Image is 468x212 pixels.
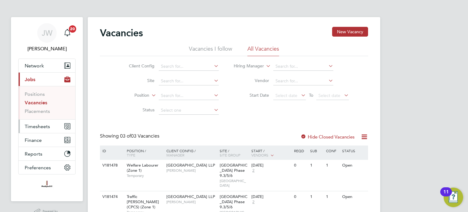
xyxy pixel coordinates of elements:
[166,153,184,157] span: Manager
[318,93,340,98] span: Select date
[292,146,308,156] div: Reqd
[159,62,219,71] input: Search for...
[25,100,47,106] a: Vacancies
[19,120,75,133] button: Timesheets
[25,91,45,97] a: Positions
[159,77,219,85] input: Search for...
[127,153,135,157] span: Type
[218,146,250,160] div: Site /
[127,173,163,178] span: Temporary
[165,146,218,160] div: Client Config /
[19,133,75,147] button: Finance
[25,137,42,143] span: Finance
[159,106,219,115] input: Select one
[166,194,215,199] span: [GEOGRAPHIC_DATA] LLP
[25,124,50,129] span: Timesheets
[159,92,219,100] input: Search for...
[19,73,75,86] button: Jobs
[19,147,75,160] button: Reports
[61,23,73,43] a: 20
[341,146,367,156] div: Status
[119,63,154,69] label: Client Config
[100,27,143,39] h2: Vacancies
[18,181,76,190] a: Go to home page
[127,194,159,210] span: Traffic [PERSON_NAME] (CPCS) (Zone 1)
[251,194,291,199] div: [DATE]
[444,188,463,207] button: Open Resource Center, 11 new notifications
[324,146,340,156] div: Conf
[443,192,449,200] div: 11
[19,59,75,72] button: Network
[19,161,75,174] button: Preferences
[324,160,340,171] div: 1
[309,191,324,203] div: 1
[220,178,249,188] span: [GEOGRAPHIC_DATA]
[122,146,165,160] div: Position /
[220,194,247,210] span: [GEOGRAPHIC_DATA] Phase 9.3/5/6
[101,191,122,203] div: V181474
[11,17,83,201] nav: Main navigation
[251,163,291,168] div: [DATE]
[101,146,122,156] div: ID
[251,199,255,205] span: 2
[119,78,154,83] label: Site
[42,29,52,37] span: JW
[309,146,324,156] div: Sub
[300,134,355,140] label: Hide Closed Vacancies
[100,133,161,139] div: Showing
[114,92,149,99] label: Position
[18,23,76,52] a: JW[PERSON_NAME]
[25,151,42,157] span: Reports
[234,78,269,83] label: Vendor
[69,25,76,33] span: 20
[250,146,292,161] div: Start /
[189,45,232,56] li: Vacancies I follow
[120,133,131,139] span: 03 of
[120,133,159,139] span: 03 Vacancies
[18,45,76,52] span: Jack Williams
[234,92,269,98] label: Start Date
[341,191,367,203] div: Open
[332,27,368,37] button: New Vacancy
[25,108,50,114] a: Placements
[275,93,297,98] span: Select date
[251,153,268,157] span: Vendors
[324,191,340,203] div: 1
[220,163,247,178] span: [GEOGRAPHIC_DATA] Phase 9.3/5/6
[273,77,333,85] input: Search for...
[307,91,315,99] span: To
[292,160,308,171] div: 0
[166,163,215,168] span: [GEOGRAPHIC_DATA] LLP
[40,181,54,190] img: madigangill-logo-retina.png
[101,160,122,171] div: V181478
[341,160,367,171] div: Open
[119,107,154,113] label: Status
[127,163,158,173] span: Welfare Labourer (Zone 1)
[25,77,35,82] span: Jobs
[251,168,255,173] span: 2
[166,168,217,173] span: [PERSON_NAME]
[25,165,51,171] span: Preferences
[220,153,240,157] span: Site Group
[25,63,44,69] span: Network
[19,86,75,119] div: Jobs
[273,62,333,71] input: Search for...
[166,199,217,204] span: [PERSON_NAME]
[292,191,308,203] div: 0
[247,45,279,56] li: All Vacancies
[309,160,324,171] div: 1
[229,63,264,69] label: Hiring Manager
